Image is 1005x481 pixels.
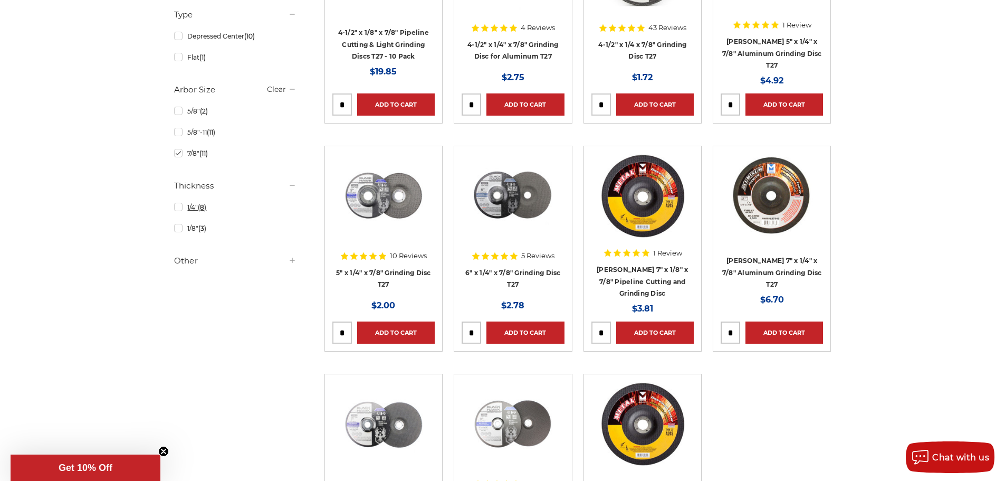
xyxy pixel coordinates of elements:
a: Add to Cart [745,93,823,116]
span: $4.92 [760,76,783,86]
span: Get 10% Off [59,463,112,473]
button: Close teaser [158,446,169,457]
span: $1.72 [632,72,653,82]
a: [PERSON_NAME] 7" x 1/8" x 7/8" Pipeline Cutting and Grinding Disc [597,266,688,297]
img: BHA 7 in grinding disc [341,382,426,466]
span: $2.00 [371,300,395,310]
span: (1) [199,53,206,61]
a: Add to Cart [486,322,564,344]
h5: Thickness [174,180,296,192]
span: $2.75 [502,72,524,82]
span: 43 Reviews [648,24,686,31]
img: Mercer 9" x 1/8" x 7/8 Cutting and Light Grinding Wheel [600,382,685,466]
a: 6" x 1/4" x 7/8" Grinding Disc T27 [465,269,561,289]
a: Mercer 7" x 1/8" x 7/8 Cutting and Light Grinding Wheel [591,154,694,256]
span: (11) [207,128,215,136]
h5: Other [174,254,296,267]
span: 1 Review [782,22,811,29]
img: 5 inch x 1/4 inch BHA grinding disc [341,154,426,238]
a: 7" Aluminum Grinding Wheel [721,154,823,256]
img: 7" Aluminum Grinding Wheel [728,154,816,238]
span: $2.78 [501,300,524,310]
span: (11) [199,149,208,157]
div: Get 10% OffClose teaser [11,455,160,481]
span: 1 Review [653,250,682,257]
span: $6.70 [760,295,784,305]
a: Add to Cart [357,322,435,344]
a: Depressed Center [174,27,296,45]
a: 7/8" [174,144,296,163]
span: $19.85 [370,67,397,77]
img: 6 inch grinding disc by Black Hawk Abrasives [471,154,555,238]
a: 4-1/2" x 1/4" x 7/8" Grinding Disc for Aluminum T27 [467,41,558,61]
img: Mercer 7" x 1/8" x 7/8 Cutting and Light Grinding Wheel [600,154,685,238]
span: 10 Reviews [390,252,427,259]
a: 1/4" [174,198,296,216]
a: 5/8" [174,102,296,120]
a: Add to Cart [616,93,694,116]
a: 5 inch x 1/4 inch BHA grinding disc [332,154,435,256]
span: 5 Reviews [521,252,554,259]
span: (8) [198,203,206,211]
span: (2) [200,107,208,115]
h5: Arbor Size [174,83,296,96]
a: 1/8" [174,219,296,238]
a: 5/8"-11 [174,123,296,142]
span: 4 Reviews [521,24,555,31]
a: 6 inch grinding disc by Black Hawk Abrasives [462,154,564,256]
img: High-performance Black Hawk T27 9" grinding wheel designed for metal and stainless steel surfaces. [471,382,555,466]
a: 4-1/2" x 1/4 x 7/8" Grinding Disc T27 [598,41,686,61]
span: (10) [244,32,255,40]
a: Add to Cart [357,93,435,116]
a: [PERSON_NAME] 7" x 1/4" x 7/8" Aluminum Grinding Disc T27 [722,257,822,288]
a: Add to Cart [486,93,564,116]
span: Chat with us [932,452,989,463]
a: Add to Cart [745,322,823,344]
a: Add to Cart [616,322,694,344]
button: Chat with us [906,441,994,473]
a: Flat [174,48,296,67]
span: (3) [198,224,206,232]
h5: Type [174,8,296,21]
a: 4-1/2" x 1/8" x 7/8" Pipeline Cutting & Light Grinding Discs T27 - 10 Pack [338,29,429,60]
a: [PERSON_NAME] 5" x 1/4" x 7/8" Aluminum Grinding Disc T27 [722,37,822,69]
a: 5" x 1/4" x 7/8" Grinding Disc T27 [336,269,431,289]
span: $3.81 [632,304,653,314]
a: Clear [267,84,286,94]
